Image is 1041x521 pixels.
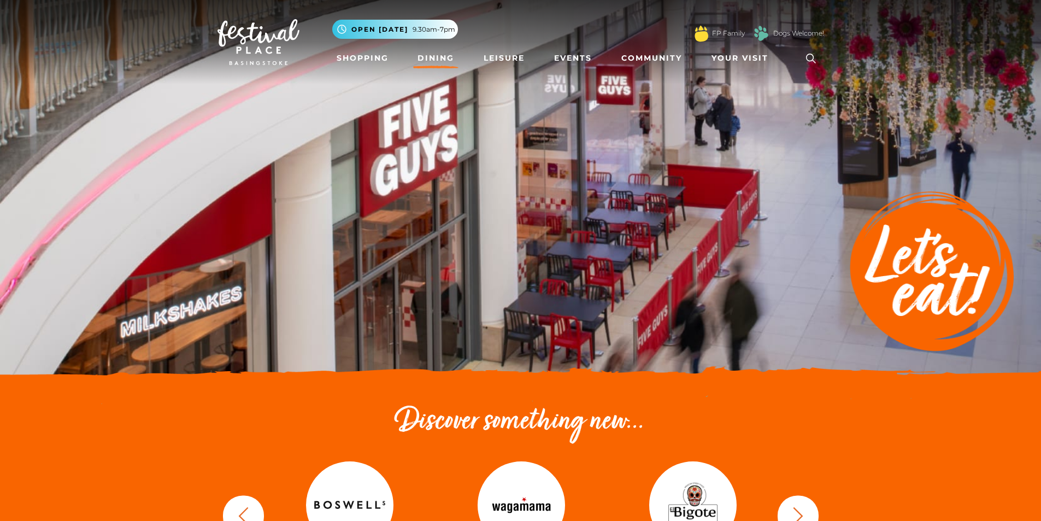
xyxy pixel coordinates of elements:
[479,48,529,68] a: Leisure
[413,25,455,34] span: 9.30am-7pm
[550,48,596,68] a: Events
[712,28,745,38] a: FP Family
[217,405,824,440] h2: Discover something new...
[351,25,408,34] span: Open [DATE]
[773,28,824,38] a: Dogs Welcome!
[413,48,458,68] a: Dining
[617,48,686,68] a: Community
[711,52,768,64] span: Your Visit
[707,48,778,68] a: Your Visit
[217,19,299,65] img: Festival Place Logo
[332,20,458,39] button: Open [DATE] 9.30am-7pm
[332,48,393,68] a: Shopping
